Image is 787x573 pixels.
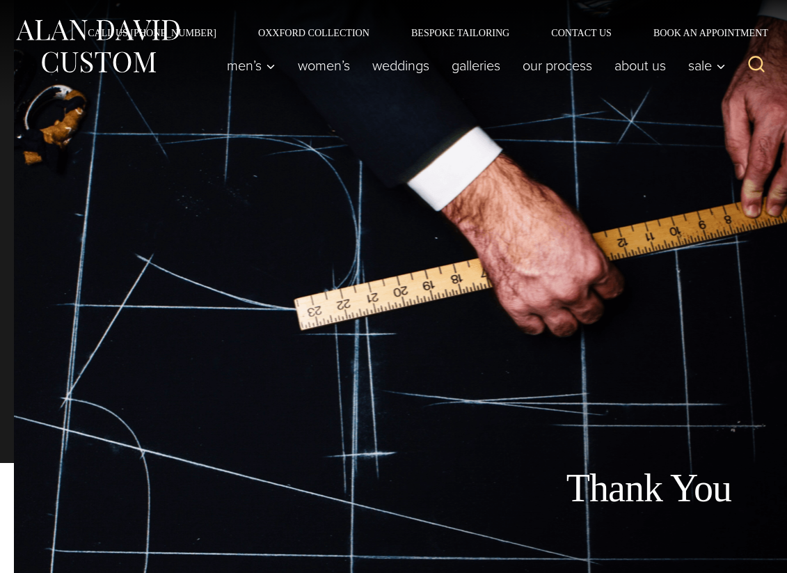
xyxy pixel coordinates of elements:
[237,28,390,38] a: Oxxford Collection
[688,58,726,72] span: Sale
[227,58,276,72] span: Men’s
[530,28,633,38] a: Contact Us
[361,52,440,79] a: weddings
[67,28,237,38] a: Call Us [PHONE_NUMBER]
[511,52,603,79] a: Our Process
[422,465,731,512] h1: Thank You
[216,52,733,79] nav: Primary Navigation
[603,52,677,79] a: About Us
[390,28,530,38] a: Bespoke Tailoring
[440,52,511,79] a: Galleries
[740,49,773,82] button: View Search Form
[633,28,773,38] a: Book an Appointment
[14,15,181,77] img: Alan David Custom
[67,28,773,38] nav: Secondary Navigation
[287,52,361,79] a: Women’s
